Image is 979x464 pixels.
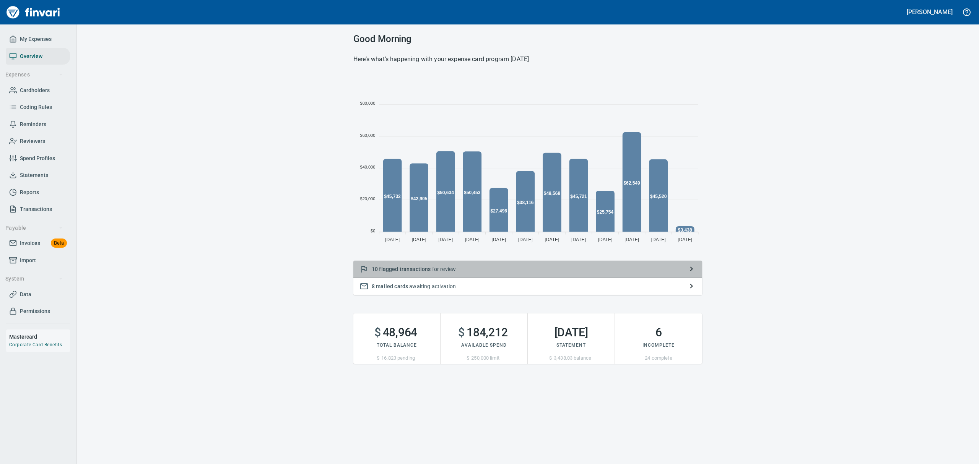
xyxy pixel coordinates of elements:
a: Reviewers [6,133,70,150]
span: Statements [20,170,48,180]
tspan: [DATE] [385,237,400,242]
a: Transactions [6,201,70,218]
span: Data [20,290,31,299]
span: Reports [20,188,39,197]
button: Expenses [2,68,66,82]
a: Cardholders [6,82,70,99]
span: 8 [372,283,375,289]
a: Spend Profiles [6,150,70,167]
h6: Here’s what’s happening with your expense card program [DATE] [353,54,702,65]
span: Reviewers [20,136,45,146]
h6: Mastercard [9,333,70,341]
span: Overview [20,52,42,61]
span: Coding Rules [20,102,52,112]
h2: 6 [615,326,702,339]
span: Payable [5,223,63,233]
a: Corporate Card Benefits [9,342,62,347]
span: flagged transactions [379,266,431,272]
button: [PERSON_NAME] [905,6,955,18]
a: Reports [6,184,70,201]
span: Cardholders [20,86,50,95]
button: Payable [2,221,66,235]
button: 6Incomplete24 complete [615,313,702,364]
p: 24 complete [615,354,702,362]
span: Expenses [5,70,63,79]
tspan: $60,000 [360,133,376,138]
a: InvoicesBeta [6,235,70,252]
tspan: [DATE] [571,237,586,242]
a: Data [6,286,70,303]
a: Coding Rules [6,99,70,116]
tspan: [DATE] [438,237,453,242]
button: 8 mailed cards awaiting activation [353,278,702,295]
span: Reminders [20,120,46,129]
p: for review [372,265,684,273]
a: My Expenses [6,31,70,48]
tspan: [DATE] [465,237,480,242]
img: Finvari [5,3,62,21]
a: Statements [6,167,70,184]
h3: Good Morning [353,34,702,44]
span: My Expenses [20,34,52,44]
span: Import [20,256,36,265]
tspan: $20,000 [360,196,376,201]
button: System [2,272,66,286]
tspan: $0 [371,229,375,233]
button: 10 flagged transactions for review [353,261,702,278]
span: Incomplete [642,342,675,348]
tspan: [DATE] [412,237,426,242]
span: System [5,274,63,284]
p: awaiting activation [372,282,684,290]
span: Transactions [20,204,52,214]
h5: [PERSON_NAME] [907,8,953,16]
span: mailed cards [376,283,408,289]
a: Overview [6,48,70,65]
a: Reminders [6,116,70,133]
span: Spend Profiles [20,154,55,163]
tspan: $80,000 [360,101,376,105]
span: Invoices [20,238,40,248]
span: Beta [51,239,67,248]
tspan: [DATE] [491,237,506,242]
tspan: [DATE] [624,237,639,242]
tspan: [DATE] [651,237,666,242]
tspan: [DATE] [598,237,613,242]
tspan: [DATE] [545,237,559,242]
tspan: [DATE] [678,237,692,242]
span: 10 [372,266,378,272]
a: Permissions [6,303,70,320]
tspan: $40,000 [360,165,376,169]
tspan: [DATE] [518,237,533,242]
a: Import [6,252,70,269]
span: Permissions [20,307,50,316]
